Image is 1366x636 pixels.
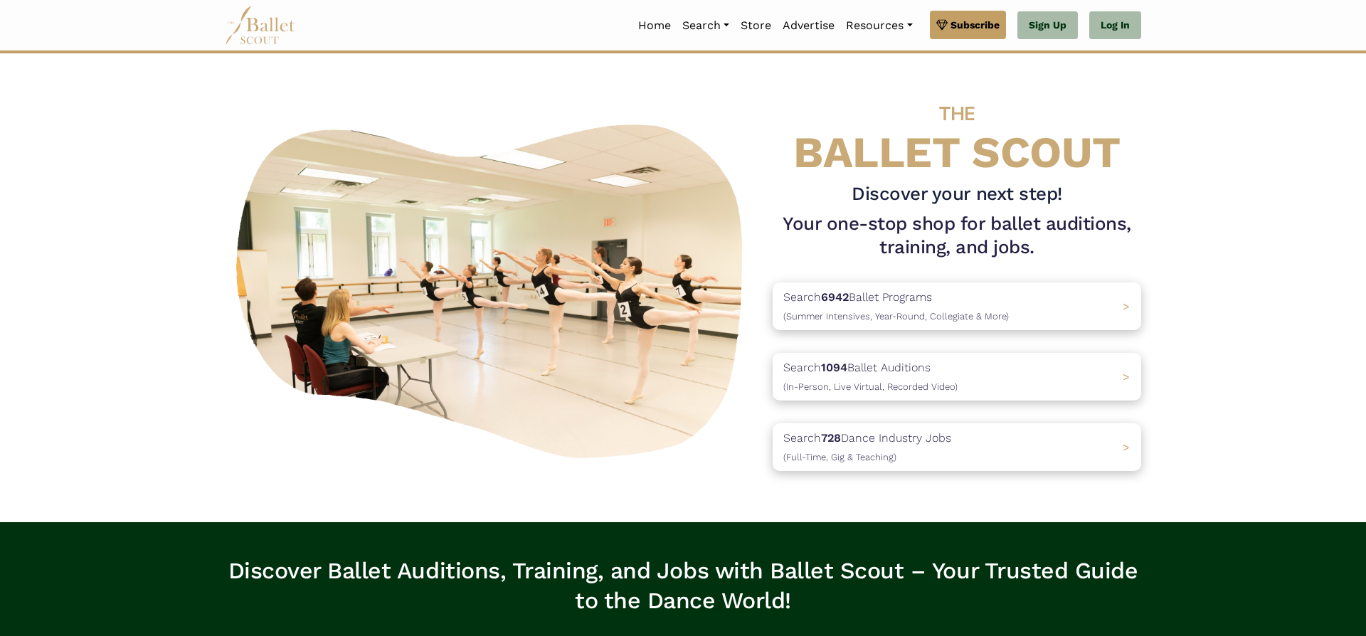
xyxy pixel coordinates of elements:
[821,361,847,374] b: 1094
[773,423,1141,471] a: Search728Dance Industry Jobs(Full-Time, Gig & Teaching) >
[939,102,975,125] span: THE
[773,212,1141,260] h1: Your one-stop shop for ballet auditions, training, and jobs.
[773,82,1141,176] h4: BALLET SCOUT
[773,282,1141,330] a: Search6942Ballet Programs(Summer Intensives, Year-Round, Collegiate & More)>
[225,556,1141,615] h3: Discover Ballet Auditions, Training, and Jobs with Ballet Scout – Your Trusted Guide to the Dance...
[783,288,1009,324] p: Search Ballet Programs
[225,109,761,467] img: A group of ballerinas talking to each other in a ballet studio
[936,17,948,33] img: gem.svg
[930,11,1006,39] a: Subscribe
[1123,440,1130,454] span: >
[777,11,840,41] a: Advertise
[951,17,1000,33] span: Subscribe
[1123,370,1130,383] span: >
[821,290,849,304] b: 6942
[783,381,958,392] span: (In-Person, Live Virtual, Recorded Video)
[783,429,951,465] p: Search Dance Industry Jobs
[632,11,677,41] a: Home
[821,431,841,445] b: 728
[773,353,1141,401] a: Search1094Ballet Auditions(In-Person, Live Virtual, Recorded Video) >
[677,11,735,41] a: Search
[783,359,958,395] p: Search Ballet Auditions
[783,452,896,462] span: (Full-Time, Gig & Teaching)
[840,11,918,41] a: Resources
[773,182,1141,206] h3: Discover your next step!
[1089,11,1141,40] a: Log In
[783,311,1009,322] span: (Summer Intensives, Year-Round, Collegiate & More)
[735,11,777,41] a: Store
[1017,11,1078,40] a: Sign Up
[1123,300,1130,313] span: >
